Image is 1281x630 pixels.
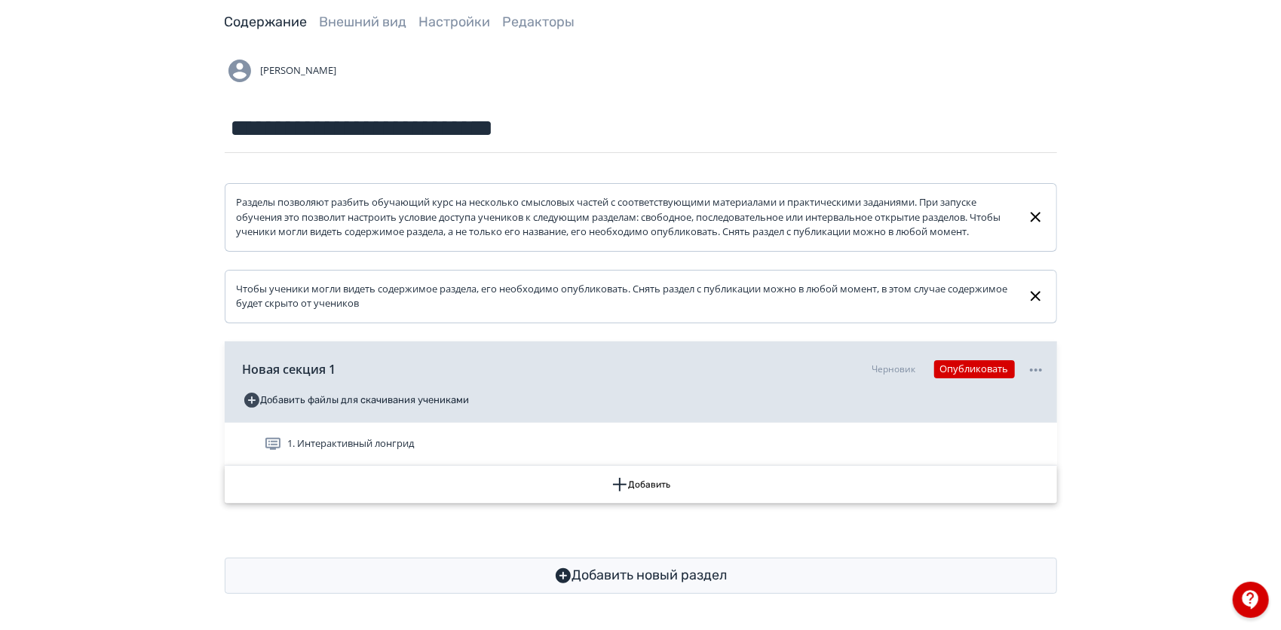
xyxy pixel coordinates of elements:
a: Настройки [419,14,491,30]
button: Добавить [225,466,1057,503]
a: Редакторы [503,14,575,30]
span: [PERSON_NAME] [261,63,337,78]
button: Добавить файлы для скачивания учениками [243,388,470,412]
span: Новая секция 1 [243,360,336,378]
a: Содержание [225,14,308,30]
button: Опубликовать [934,360,1015,378]
span: 1. Интерактивный лонгрид [288,436,415,451]
div: Чтобы ученики могли видеть содержимое раздела, его необходимо опубликовать. Снять раздел с публик... [237,282,1016,311]
a: Внешний вид [320,14,407,30]
div: Черновик [872,362,916,376]
button: Добавить новый раздел [225,558,1057,594]
div: 1. Интерактивный лонгрид [225,423,1057,466]
div: Разделы позволяют разбить обучающий курс на несколько смысловых частей с соответствующими материа... [237,195,1016,240]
